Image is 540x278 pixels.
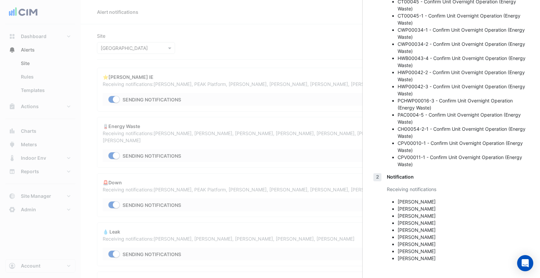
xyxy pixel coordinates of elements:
[398,55,529,69] li: HWB00043-4 - Confirm Unit Overnight Operation (Energy Waste)
[398,248,529,255] li: [PERSON_NAME]
[398,154,529,168] li: CPV00011-1 - Confirm Unit Overnight Operation (Energy Waste)
[398,241,529,248] li: [PERSON_NAME]
[517,255,533,271] div: Open Intercom Messenger
[373,173,381,181] div: 2
[398,212,529,219] li: [PERSON_NAME]
[398,255,529,262] li: [PERSON_NAME]
[387,186,529,193] div: Receiving notifications
[398,26,529,40] li: CWP00034-1 - Confirm Unit Overnight Operation (Energy Waste)
[387,173,529,180] div: Notification
[398,219,529,226] li: [PERSON_NAME]
[398,40,529,55] li: CWP00034-2 - Confirm Unit Overnight Operation (Energy Waste)
[398,97,529,111] li: PCHWP00016-3 - Confirm Unit Overnight Operation (Energy Waste)
[398,205,529,212] li: [PERSON_NAME]
[398,140,529,154] li: CPV00010-1 - Confirm Unit Overnight Operation (Energy Waste)
[398,226,529,234] li: [PERSON_NAME]
[398,125,529,140] li: CH00054-2-1 - Confirm Unit Overnight Operation (Energy Waste)
[398,234,529,241] li: [PERSON_NAME]
[398,12,529,26] li: CT00045-1 - Confirm Unit Overnight Operation (Energy Waste)
[398,111,529,125] li: PAC0004-5 - Confirm Unit Overnight Operation (Energy Waste)
[398,198,529,205] li: [PERSON_NAME]
[398,69,529,83] li: HWP00042-2 - Confirm Unit Overnight Operation (Energy Waste)
[398,83,529,97] li: HWP00042-3 - Confirm Unit Overnight Operation (Energy Waste)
